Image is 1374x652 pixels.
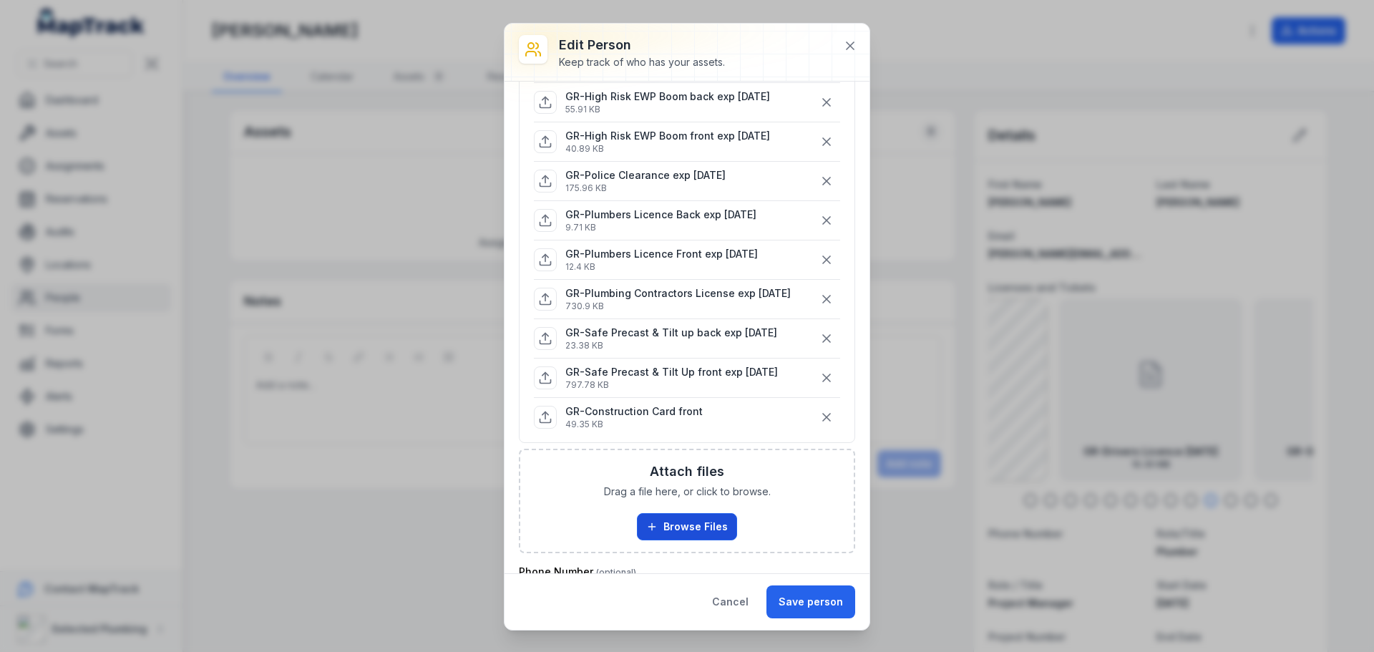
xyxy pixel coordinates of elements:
p: GR-Plumbers Licence Front exp [DATE] [565,247,758,261]
button: Save person [766,585,855,618]
p: 49.35 KB [565,419,703,430]
p: GR-Police Clearance exp [DATE] [565,168,726,183]
button: Browse Files [637,513,737,540]
p: GR-High Risk EWP Boom back exp [DATE] [565,89,770,104]
p: 12.4 KB [565,261,758,273]
p: GR-Plumbing Contractors License exp [DATE] [565,286,791,301]
p: 797.78 KB [565,379,778,391]
h3: Attach files [650,462,724,482]
p: 9.71 KB [565,222,756,233]
p: 175.96 KB [565,183,726,194]
p: 40.89 KB [565,143,770,155]
span: Drag a file here, or click to browse. [604,485,771,499]
p: 23.38 KB [565,340,777,351]
h3: Edit person [559,35,725,55]
div: Keep track of who has your assets. [559,55,725,69]
button: Cancel [700,585,761,618]
p: GR-Plumbers Licence Back exp [DATE] [565,208,756,222]
p: GR-Safe Precast & Tilt Up front exp [DATE] [565,365,778,379]
p: GR-Safe Precast & Tilt up back exp [DATE] [565,326,777,340]
label: Phone Number [519,565,636,579]
p: 55.91 KB [565,104,770,115]
p: GR-High Risk EWP Boom front exp [DATE] [565,129,770,143]
p: 730.9 KB [565,301,791,312]
p: GR-Construction Card front [565,404,703,419]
